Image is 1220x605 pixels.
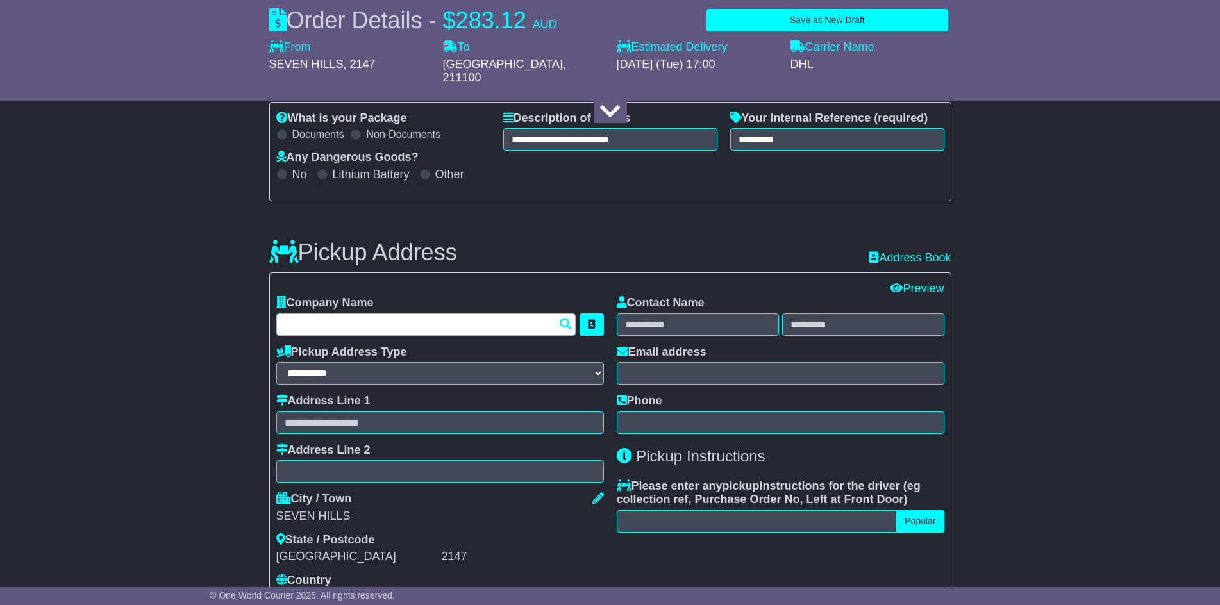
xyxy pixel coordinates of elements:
[443,58,563,70] span: [GEOGRAPHIC_DATA]
[617,345,706,360] label: Email address
[617,479,944,507] label: Please enter any instructions for the driver ( )
[869,251,951,265] a: Address Book
[617,296,705,310] label: Contact Name
[617,40,778,54] label: Estimated Delivery
[276,510,604,524] div: SEVEN HILLS
[723,479,760,492] span: pickup
[344,58,376,70] span: , 2147
[269,240,457,265] h3: Pickup Address
[276,533,375,547] label: State / Postcode
[276,151,419,165] label: Any Dangerous Goods?
[333,168,410,182] label: Lithium Battery
[890,282,944,295] a: Preview
[269,58,344,70] span: SEVEN HILLS
[443,7,456,33] span: $
[276,296,374,310] label: Company Name
[276,492,352,506] label: City / Town
[617,394,662,408] label: Phone
[636,447,765,465] span: Pickup Instructions
[533,18,557,31] span: AUD
[435,168,464,182] label: Other
[276,574,331,588] label: Country
[896,510,944,533] button: Popular
[269,6,557,34] div: Order Details -
[617,479,921,506] span: eg collection ref, Purchase Order No, Left at Front Door
[617,58,778,72] div: [DATE] (Tue) 17:00
[276,550,439,564] div: [GEOGRAPHIC_DATA]
[442,550,604,564] div: 2147
[443,58,566,85] span: , 211100
[276,443,371,458] label: Address Line 2
[456,7,526,33] span: 283.12
[269,40,311,54] label: From
[706,9,948,31] button: Save as New Draft
[790,40,874,54] label: Carrier Name
[366,128,440,140] label: Non-Documents
[790,58,951,72] div: DHL
[292,168,307,182] label: No
[276,112,407,126] label: What is your Package
[276,394,371,408] label: Address Line 1
[292,128,344,140] label: Documents
[210,590,395,601] span: © One World Courier 2025. All rights reserved.
[443,40,470,54] label: To
[276,345,407,360] label: Pickup Address Type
